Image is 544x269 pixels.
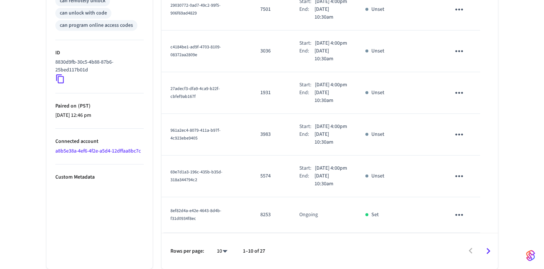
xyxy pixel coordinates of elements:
p: 1–10 of 27 [243,247,265,255]
p: 3036 [260,47,281,55]
div: End: [299,131,314,146]
div: can program online access codes [60,22,133,29]
div: can unlock with code [60,9,107,17]
div: Start: [299,39,315,47]
div: End: [299,6,314,21]
p: Connected account [55,138,144,145]
p: Unset [371,6,384,13]
p: [DATE] 4:00pm [315,123,347,131]
div: End: [299,172,314,188]
img: SeamLogoGradient.69752ec5.svg [526,250,535,262]
p: Unset [371,172,384,180]
p: ID [55,49,144,57]
p: [DATE] 10:30am [315,131,348,146]
p: [DATE] 10:30am [315,172,348,188]
p: 1931 [260,89,281,97]
p: Rows per page: [170,247,204,255]
button: Go to next page [479,242,497,260]
p: Set [371,211,379,219]
p: [DATE] 10:30am [315,6,348,21]
span: 29030772-0ad7-49c2-99f5-906f69ad4829 [170,2,221,16]
div: Start: [299,81,315,89]
p: [DATE] 12:46 pm [55,112,144,119]
p: 5574 [260,172,281,180]
span: ( PST ) [76,102,91,110]
p: 8830d9fb-30c5-4b88-87b6-25bed117b01d [55,58,141,74]
p: [DATE] 4:00pm [315,39,347,47]
span: 69e7d1a3-196c-435b-b35d-318a344794c2 [170,169,222,183]
div: 10 [213,246,231,257]
p: Paired on [55,102,144,110]
p: Custom Metadata [55,173,144,181]
p: Unset [371,47,384,55]
p: Unset [371,89,384,97]
p: [DATE] 10:30am [315,89,348,105]
p: [DATE] 10:30am [315,47,348,63]
p: 8253 [260,211,281,219]
p: 3983 [260,131,281,138]
a: a8b5e38a-4ef6-4f2e-a5d4-12dffaa8bc7c [55,147,141,155]
div: Start: [299,164,315,172]
p: [DATE] 4:00pm [315,81,347,89]
div: Start: [299,123,315,131]
td: Ongoing [290,197,356,233]
span: c4184be1-ad9f-4703-8109-08372aa2809e [170,44,221,58]
div: End: [299,47,314,63]
span: 961a2ec4-8079-411a-b97f-4c923ebe9405 [170,127,221,141]
p: [DATE] 4:00pm [315,164,347,172]
p: Unset [371,131,384,138]
span: 27adecf3-dfa9-4ca9-b22f-cbfef9ab167f [170,86,220,100]
p: 7501 [260,6,281,13]
div: End: [299,89,314,105]
span: 8ef82d4a-e42e-4643-8d4b-f31d0934f8ec [170,208,221,222]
